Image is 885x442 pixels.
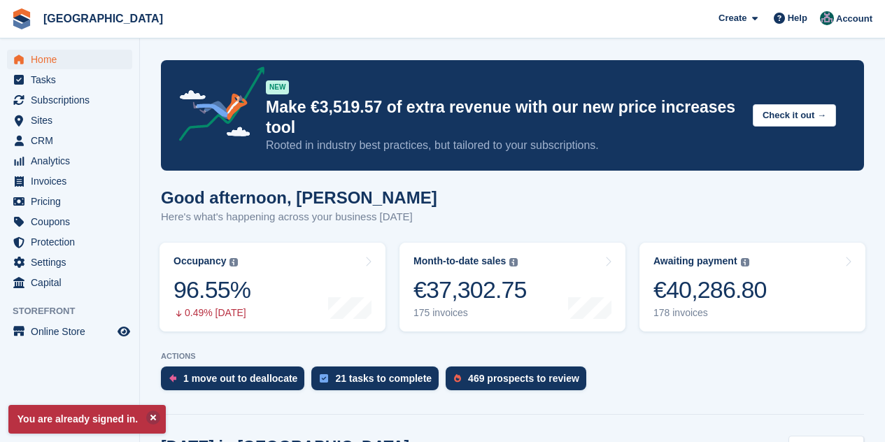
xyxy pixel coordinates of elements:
img: icon-info-grey-7440780725fd019a000dd9b08b2336e03edf1995a4989e88bcd33f0948082b44.svg [509,258,518,266]
span: Subscriptions [31,90,115,110]
img: Željko Gobac [820,11,834,25]
div: €40,286.80 [653,276,767,304]
div: 469 prospects to review [468,373,579,384]
div: Occupancy [174,255,226,267]
span: Create [718,11,746,25]
a: menu [7,322,132,341]
a: 21 tasks to complete [311,366,446,397]
img: move_outs_to_deallocate_icon-f764333ba52eb49d3ac5e1228854f67142a1ed5810a6f6cc68b1a99e826820c5.svg [169,374,176,383]
p: Here's what's happening across your business [DATE] [161,209,437,225]
a: Awaiting payment €40,286.80 178 invoices [639,243,865,331]
span: Capital [31,273,115,292]
span: Settings [31,252,115,272]
img: task-75834270c22a3079a89374b754ae025e5fb1db73e45f91037f5363f120a921f8.svg [320,374,328,383]
span: Tasks [31,70,115,90]
a: 469 prospects to review [446,366,593,397]
div: Month-to-date sales [413,255,506,267]
span: Coupons [31,212,115,231]
div: 1 move out to deallocate [183,373,297,384]
span: Online Store [31,322,115,341]
div: €37,302.75 [413,276,527,304]
a: menu [7,110,132,130]
div: 178 invoices [653,307,767,319]
p: ACTIONS [161,352,864,361]
div: NEW [266,80,289,94]
a: menu [7,50,132,69]
span: Invoices [31,171,115,191]
span: Protection [31,232,115,252]
span: Sites [31,110,115,130]
p: Make €3,519.57 of extra revenue with our new price increases tool [266,97,742,138]
a: Month-to-date sales €37,302.75 175 invoices [399,243,625,331]
a: menu [7,70,132,90]
a: 1 move out to deallocate [161,366,311,397]
div: 0.49% [DATE] [174,307,250,319]
span: Home [31,50,115,69]
img: icon-info-grey-7440780725fd019a000dd9b08b2336e03edf1995a4989e88bcd33f0948082b44.svg [229,258,238,266]
a: Preview store [115,323,132,340]
a: menu [7,171,132,191]
a: menu [7,90,132,110]
p: You are already signed in. [8,405,166,434]
span: Account [836,12,872,26]
div: 175 invoices [413,307,527,319]
a: menu [7,273,132,292]
h1: Good afternoon, [PERSON_NAME] [161,188,437,207]
span: Storefront [13,304,139,318]
img: icon-info-grey-7440780725fd019a000dd9b08b2336e03edf1995a4989e88bcd33f0948082b44.svg [741,258,749,266]
span: Analytics [31,151,115,171]
span: CRM [31,131,115,150]
a: menu [7,212,132,231]
a: menu [7,131,132,150]
a: menu [7,252,132,272]
button: Check it out → [753,104,836,127]
div: Awaiting payment [653,255,737,267]
a: menu [7,192,132,211]
a: [GEOGRAPHIC_DATA] [38,7,169,30]
p: Rooted in industry best practices, but tailored to your subscriptions. [266,138,742,153]
a: menu [7,151,132,171]
a: menu [7,232,132,252]
a: Occupancy 96.55% 0.49% [DATE] [160,243,385,331]
span: Pricing [31,192,115,211]
img: price-adjustments-announcement-icon-8257ccfd72463d97f412b2fc003d46551f7dbcb40ab6d574587a9cd5c0d94... [167,66,265,146]
img: stora-icon-8386f47178a22dfd0bd8f6a31ec36ba5ce8667c1dd55bd0f319d3a0aa187defe.svg [11,8,32,29]
span: Help [788,11,807,25]
div: 96.55% [174,276,250,304]
img: prospect-51fa495bee0391a8d652442698ab0144808aea92771e9ea1ae160a38d050c398.svg [454,374,461,383]
div: 21 tasks to complete [335,373,432,384]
